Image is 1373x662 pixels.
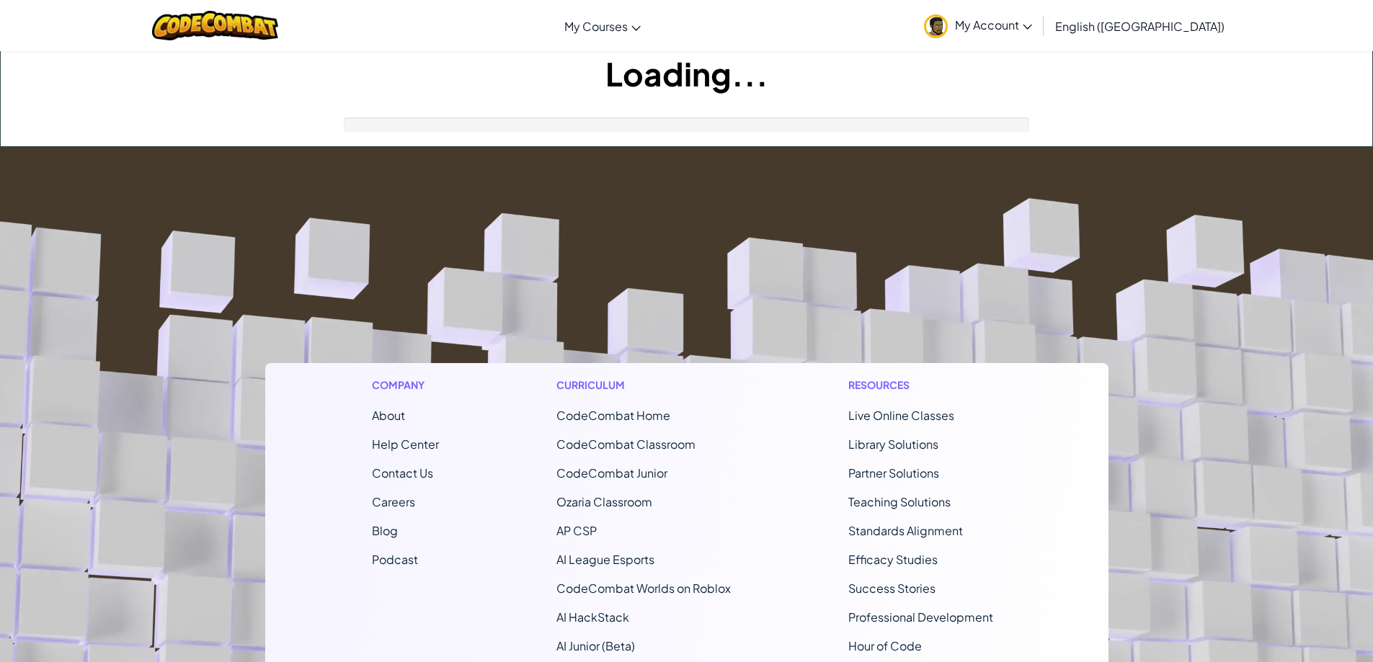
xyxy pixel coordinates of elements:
[848,523,963,538] a: Standards Alignment
[848,638,922,653] a: Hour of Code
[848,494,951,509] a: Teaching Solutions
[848,581,936,596] a: Success Stories
[372,494,415,509] a: Careers
[556,437,696,452] a: CodeCombat Classroom
[556,465,667,480] a: CodeCombat Junior
[556,523,597,538] a: AP CSP
[564,19,628,34] span: My Courses
[372,523,398,538] a: Blog
[848,437,938,452] a: Library Solutions
[557,6,648,45] a: My Courses
[924,14,948,38] img: avatar
[556,494,652,509] a: Ozaria Classroom
[1048,6,1232,45] a: English ([GEOGRAPHIC_DATA])
[848,552,938,567] a: Efficacy Studies
[372,377,439,393] h1: Company
[556,552,654,567] a: AI League Esports
[848,377,1002,393] h1: Resources
[955,17,1032,32] span: My Account
[152,11,278,40] img: CodeCombat logo
[372,465,433,480] span: Contact Us
[372,552,418,567] a: Podcast
[848,465,939,480] a: Partner Solutions
[556,408,670,423] span: CodeCombat Home
[372,408,405,423] a: About
[848,408,954,423] a: Live Online Classes
[1055,19,1225,34] span: English ([GEOGRAPHIC_DATA])
[372,437,439,452] a: Help Center
[556,377,731,393] h1: Curriculum
[556,638,635,653] a: AI Junior (Beta)
[1,51,1372,96] h1: Loading...
[848,609,993,625] a: Professional Development
[556,581,731,596] a: CodeCombat Worlds on Roblox
[917,3,1039,48] a: My Account
[556,609,629,625] a: AI HackStack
